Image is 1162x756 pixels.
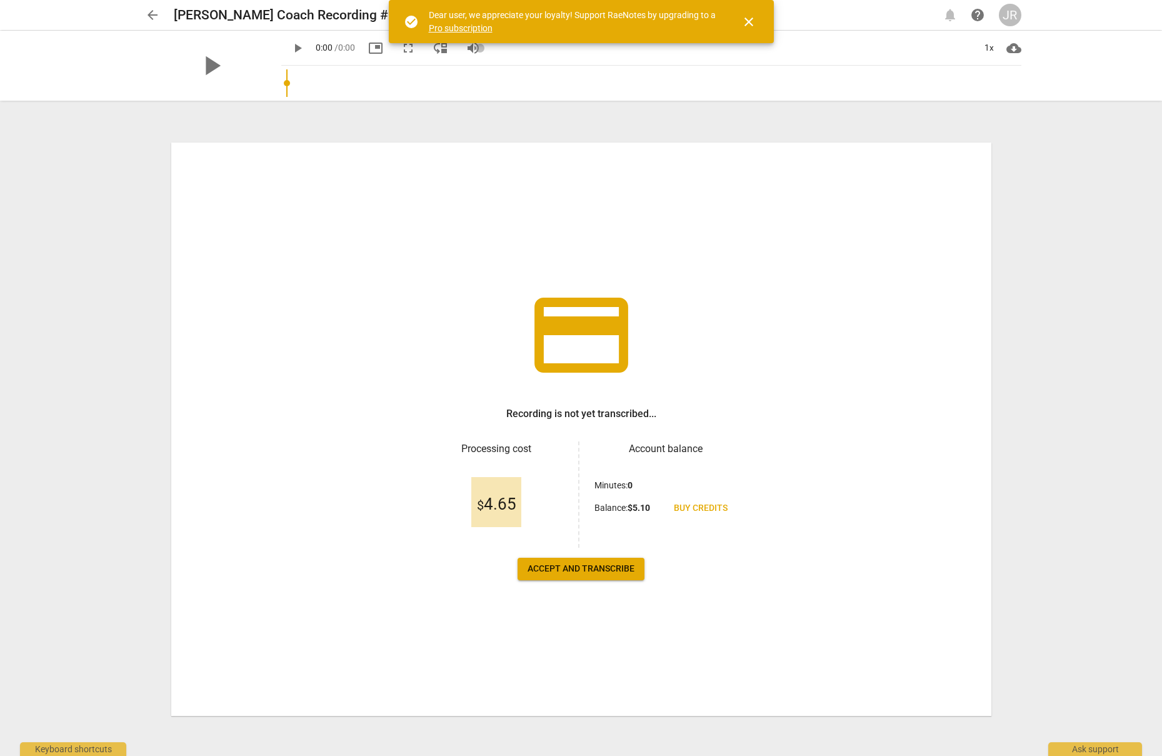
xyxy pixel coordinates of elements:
button: Accept and transcribe [518,558,644,580]
button: Fullscreen [397,37,419,59]
a: Buy credits [664,497,738,520]
button: Picture in picture [364,37,387,59]
button: Volume [462,37,484,59]
a: Pro subscription [429,23,493,33]
span: play_arrow [290,41,305,56]
span: $ [477,498,484,513]
span: cloud_download [1006,41,1021,56]
h3: Account balance [594,441,738,456]
span: picture_in_picture [368,41,383,56]
b: $ 5.10 [628,503,650,513]
span: 4.65 [477,495,516,514]
span: Accept and transcribe [528,563,634,575]
b: 0 [628,480,633,490]
span: move_down [433,41,448,56]
button: JR [999,4,1021,26]
div: Ask support [1048,742,1142,756]
h3: Recording is not yet transcribed... [506,406,656,421]
span: check_circle [404,14,419,29]
div: 1x [978,38,1001,58]
p: Minutes : [594,479,633,492]
span: credit_card [525,279,638,391]
p: Balance : [594,501,650,515]
h2: [PERSON_NAME] Coach Recording #2 [174,8,396,23]
button: Close [734,7,764,37]
div: Keyboard shortcuts [20,742,126,756]
span: fullscreen [401,41,416,56]
div: Dear user, we appreciate your loyalty! Support RaeNotes by upgrading to a [429,9,719,34]
span: 0:00 [316,43,333,53]
span: volume_up [466,41,481,56]
h3: Processing cost [425,441,568,456]
span: close [741,14,756,29]
button: View player as separate pane [429,37,452,59]
span: Buy credits [674,502,728,515]
span: arrow_back [145,8,160,23]
span: / 0:00 [334,43,355,53]
span: help [970,8,985,23]
a: Help [966,4,989,26]
button: Play [286,37,309,59]
span: play_arrow [195,49,228,82]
